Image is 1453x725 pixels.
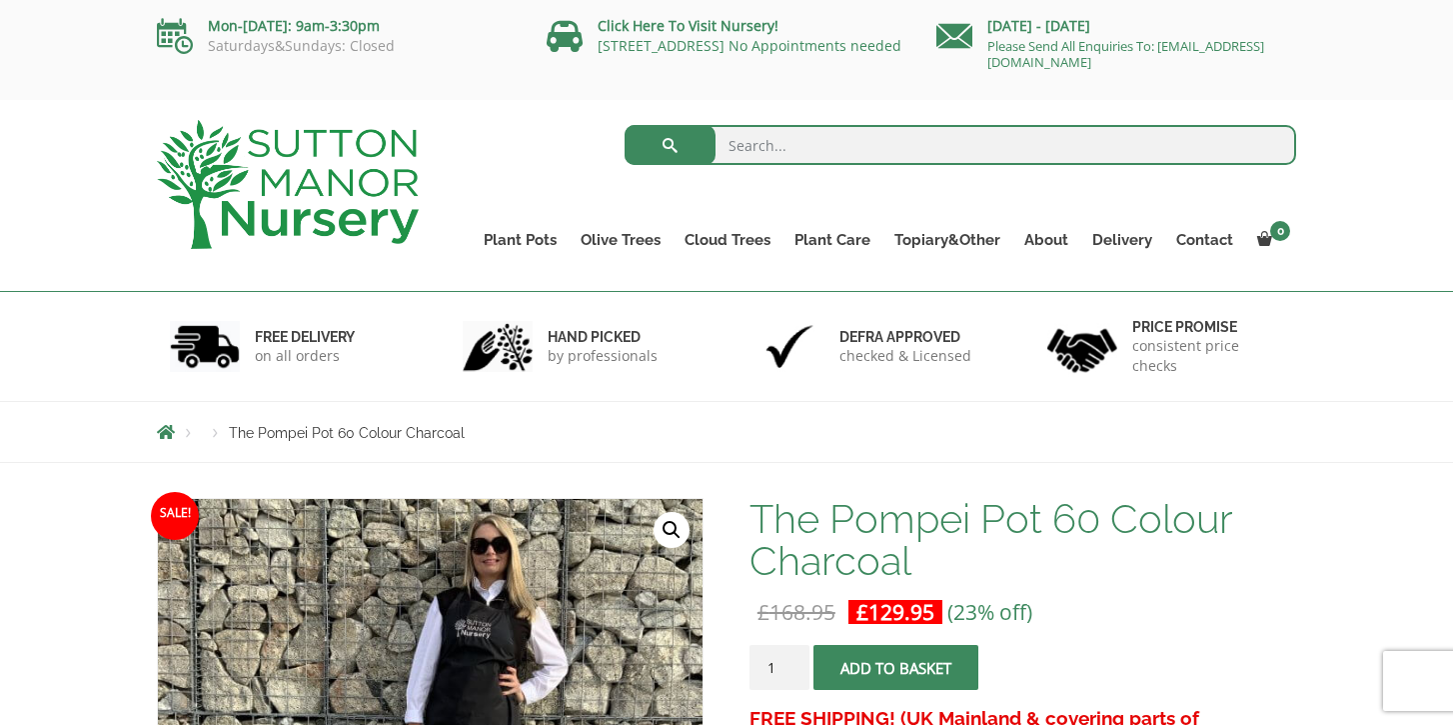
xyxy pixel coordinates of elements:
[1245,226,1296,254] a: 0
[598,36,901,55] a: [STREET_ADDRESS] No Appointments needed
[170,321,240,372] img: 1.jpg
[157,424,1296,440] nav: Breadcrumbs
[754,321,824,372] img: 3.jpg
[1164,226,1245,254] a: Contact
[151,492,199,540] span: Sale!
[839,328,971,346] h6: Defra approved
[472,226,569,254] a: Plant Pots
[749,645,809,690] input: Product quantity
[1080,226,1164,254] a: Delivery
[1270,221,1290,241] span: 0
[157,120,419,249] img: logo
[947,598,1032,626] span: (23% off)
[229,425,465,441] span: The Pompei Pot 60 Colour Charcoal
[598,16,778,35] a: Click Here To Visit Nursery!
[1047,316,1117,377] img: 4.jpg
[987,37,1264,71] a: Please Send All Enquiries To: [EMAIL_ADDRESS][DOMAIN_NAME]
[757,598,769,626] span: £
[255,328,355,346] h6: FREE DELIVERY
[673,226,782,254] a: Cloud Trees
[882,226,1012,254] a: Topiary&Other
[856,598,934,626] bdi: 129.95
[1132,318,1284,336] h6: Price promise
[749,498,1296,582] h1: The Pompei Pot 60 Colour Charcoal
[936,14,1296,38] p: [DATE] - [DATE]
[1132,336,1284,376] p: consistent price checks
[548,346,658,366] p: by professionals
[1012,226,1080,254] a: About
[839,346,971,366] p: checked & Licensed
[625,125,1297,165] input: Search...
[569,226,673,254] a: Olive Trees
[813,645,978,690] button: Add to basket
[782,226,882,254] a: Plant Care
[157,14,517,38] p: Mon-[DATE]: 9am-3:30pm
[157,38,517,54] p: Saturdays&Sundays: Closed
[856,598,868,626] span: £
[463,321,533,372] img: 2.jpg
[757,598,835,626] bdi: 168.95
[255,346,355,366] p: on all orders
[654,512,690,548] a: View full-screen image gallery
[548,328,658,346] h6: hand picked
